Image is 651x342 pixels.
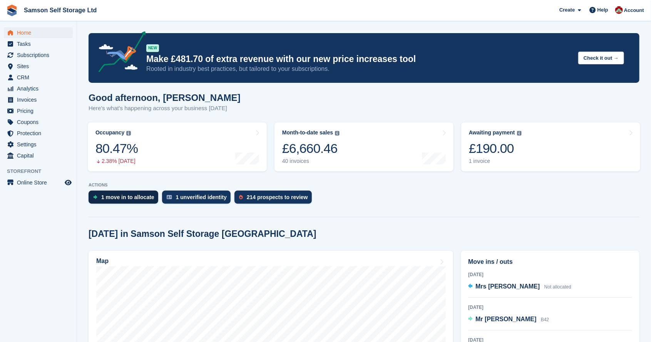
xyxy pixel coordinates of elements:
[64,178,73,187] a: Preview store
[234,191,316,208] a: 214 prospects to review
[89,191,162,208] a: 1 move in to allocate
[17,150,63,161] span: Capital
[469,141,522,156] div: £190.00
[95,158,138,164] div: 2.38% [DATE]
[101,194,154,200] div: 1 move in to allocate
[624,7,644,14] span: Account
[282,129,333,136] div: Month-to-date sales
[517,131,522,136] img: icon-info-grey-7440780725fd019a000dd9b08b2336e03edf1995a4989e88bcd33f0948082b44.svg
[146,54,572,65] p: Make £481.70 of extra revenue with our new price increases tool
[468,304,632,311] div: [DATE]
[6,5,18,16] img: stora-icon-8386f47178a22dfd0bd8f6a31ec36ba5ce8667c1dd55bd0f319d3a0aa187defe.svg
[21,4,100,17] a: Samson Self Storage Ltd
[17,39,63,49] span: Tasks
[88,122,267,171] a: Occupancy 80.47% 2.38% [DATE]
[93,195,97,199] img: move_ins_to_allocate_icon-fdf77a2bb77ea45bf5b3d319d69a93e2d87916cf1d5bf7949dd705db3b84f3ca.svg
[544,284,571,290] span: Not allocated
[95,129,124,136] div: Occupancy
[96,258,109,265] h2: Map
[126,131,131,136] img: icon-info-grey-7440780725fd019a000dd9b08b2336e03edf1995a4989e88bcd33f0948082b44.svg
[17,139,63,150] span: Settings
[578,52,624,64] button: Check it out →
[7,168,77,175] span: Storefront
[17,61,63,72] span: Sites
[95,141,138,156] div: 80.47%
[17,83,63,94] span: Analytics
[468,282,571,292] a: Mrs [PERSON_NAME] Not allocated
[17,177,63,188] span: Online Store
[17,128,63,139] span: Protection
[17,94,63,105] span: Invoices
[239,195,243,199] img: prospect-51fa495bee0391a8d652442698ab0144808aea92771e9ea1ae160a38d050c398.svg
[541,317,549,322] span: B42
[89,183,639,188] p: ACTIONS
[4,94,73,105] a: menu
[4,139,73,150] a: menu
[469,158,522,164] div: 1 invoice
[17,27,63,38] span: Home
[89,104,241,113] p: Here's what's happening across your business [DATE]
[468,271,632,278] div: [DATE]
[4,50,73,60] a: menu
[4,128,73,139] a: menu
[559,6,575,14] span: Create
[4,106,73,116] a: menu
[468,257,632,267] h2: Move ins / outs
[274,122,454,171] a: Month-to-date sales £6,660.46 40 invoices
[167,195,172,199] img: verify_identity-adf6edd0f0f0b5bbfe63781bf79b02c33cf7c696d77639b501bdc392416b5a36.svg
[162,191,234,208] a: 1 unverified identity
[461,122,640,171] a: Awaiting payment £190.00 1 invoice
[335,131,340,136] img: icon-info-grey-7440780725fd019a000dd9b08b2336e03edf1995a4989e88bcd33f0948082b44.svg
[89,92,241,103] h1: Good afternoon, [PERSON_NAME]
[176,194,227,200] div: 1 unverified identity
[4,83,73,94] a: menu
[282,141,340,156] div: £6,660.46
[4,177,73,188] a: menu
[4,27,73,38] a: menu
[89,229,316,239] h2: [DATE] in Samson Self Storage [GEOGRAPHIC_DATA]
[282,158,340,164] div: 40 invoices
[469,129,515,136] div: Awaiting payment
[4,61,73,72] a: menu
[146,44,159,52] div: NEW
[615,6,623,14] img: Ian
[247,194,308,200] div: 214 prospects to review
[17,117,63,127] span: Coupons
[92,31,146,75] img: price-adjustments-announcement-icon-8257ccfd72463d97f412b2fc003d46551f7dbcb40ab6d574587a9cd5c0d94...
[4,72,73,83] a: menu
[17,50,63,60] span: Subscriptions
[4,150,73,161] a: menu
[468,315,549,325] a: Mr [PERSON_NAME] B42
[4,39,73,49] a: menu
[597,6,608,14] span: Help
[146,65,572,73] p: Rooted in industry best practices, but tailored to your subscriptions.
[17,106,63,116] span: Pricing
[4,117,73,127] a: menu
[17,72,63,83] span: CRM
[475,316,536,322] span: Mr [PERSON_NAME]
[475,283,540,290] span: Mrs [PERSON_NAME]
